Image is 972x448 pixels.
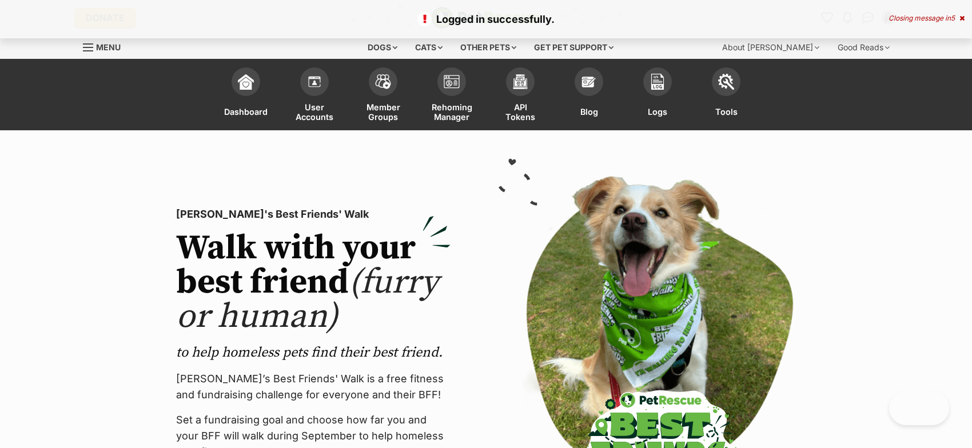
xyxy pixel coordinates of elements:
[176,343,451,362] p: to help homeless pets find their best friend.
[830,36,898,59] div: Good Reads
[417,62,486,130] a: Rehoming Manager
[648,102,667,122] span: Logs
[526,36,622,59] div: Get pet support
[889,391,949,425] iframe: Help Scout Beacon - Open
[692,62,760,130] a: Tools
[280,62,349,130] a: User Accounts
[714,36,827,59] div: About [PERSON_NAME]
[176,261,439,338] span: (furry or human)
[581,74,597,90] img: blogs-icon-e71fceff818bbaa76155c998696f2ea9b8fc06abc828b24f45ee82a475c2fd99.svg
[452,36,524,59] div: Other pets
[718,74,734,90] img: tools-icon-677f8b7d46040df57c17cb185196fc8e01b2b03676c49af7ba82c462532e62ee.svg
[238,74,254,90] img: dashboard-icon-eb2f2d2d3e046f16d808141f083e7271f6b2e854fb5c12c21221c1fb7104beca.svg
[83,36,129,57] a: Menu
[407,36,451,59] div: Cats
[176,206,451,222] p: [PERSON_NAME]'s Best Friends' Walk
[500,102,540,122] span: API Tokens
[715,102,738,122] span: Tools
[224,102,268,122] span: Dashboard
[444,75,460,89] img: group-profile-icon-3fa3cf56718a62981997c0bc7e787c4b2cf8bcc04b72c1350f741eb67cf2f40e.svg
[176,231,451,334] h2: Walk with your best friend
[623,62,692,130] a: Logs
[96,42,121,52] span: Menu
[486,62,555,130] a: API Tokens
[212,62,280,130] a: Dashboard
[580,102,598,122] span: Blog
[375,74,391,89] img: team-members-icon-5396bd8760b3fe7c0b43da4ab00e1e3bb1a5d9ba89233759b79545d2d3fc5d0d.svg
[176,371,451,403] p: [PERSON_NAME]’s Best Friends' Walk is a free fitness and fundraising challenge for everyone and t...
[650,74,666,90] img: logs-icon-5bf4c29380941ae54b88474b1138927238aebebbc450bc62c8517511492d5a22.svg
[363,102,403,122] span: Member Groups
[555,62,623,130] a: Blog
[512,74,528,90] img: api-icon-849e3a9e6f871e3acf1f60245d25b4cd0aad652aa5f5372336901a6a67317bd8.svg
[294,102,334,122] span: User Accounts
[360,36,405,59] div: Dogs
[306,74,322,90] img: members-icon-d6bcda0bfb97e5ba05b48644448dc2971f67d37433e5abca221da40c41542bd5.svg
[432,102,472,122] span: Rehoming Manager
[349,62,417,130] a: Member Groups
